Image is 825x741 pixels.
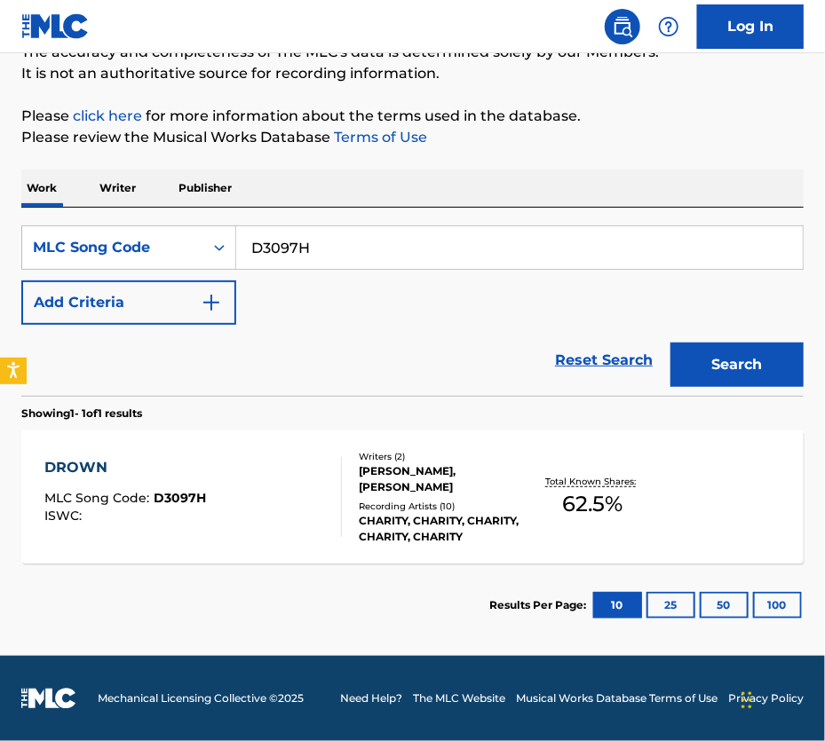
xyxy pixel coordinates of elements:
a: Public Search [605,9,640,44]
button: Search [670,343,804,387]
img: 9d2ae6d4665cec9f34b9.svg [201,292,222,313]
div: MLC Song Code [33,237,193,258]
div: Recording Artists ( 10 ) [359,500,528,513]
span: ISWC : [44,508,86,524]
div: Help [651,9,686,44]
a: DROWNMLC Song Code:D3097HISWC:Writers (2)[PERSON_NAME], [PERSON_NAME]Recording Artists (10)CHARIT... [21,430,804,564]
p: Showing 1 - 1 of 1 results [21,406,142,422]
img: search [612,16,633,37]
img: help [658,16,679,37]
p: Please review the Musical Works Database [21,127,804,148]
div: [PERSON_NAME], [PERSON_NAME] [359,463,528,495]
button: 25 [647,592,695,619]
div: CHARITY, CHARITY, CHARITY, CHARITY, CHARITY [359,513,528,545]
a: Log In [697,4,804,49]
p: Writer [94,169,141,207]
button: Add Criteria [21,280,236,325]
span: 62.5 % [563,488,623,520]
p: Results Per Page: [489,597,591,613]
iframe: Chat Widget [736,656,825,741]
p: Please for more information about the terms used in the database. [21,106,804,127]
p: Work [21,169,62,207]
button: 10 [593,592,642,619]
a: Musical Works Database Terms of Use [516,690,718,706]
p: Publisher [173,169,237,207]
img: logo [21,688,76,709]
div: Drag [742,674,752,727]
div: DROWN [44,457,206,478]
a: Terms of Use [330,129,427,146]
button: 50 [700,592,749,619]
a: Need Help? [340,690,402,706]
div: Writers ( 2 ) [359,450,528,463]
form: Search Form [21,225,804,396]
button: 100 [753,592,802,619]
span: MLC Song Code : [44,490,154,506]
a: The MLC Website [413,690,505,706]
img: MLC Logo [21,13,90,39]
a: Privacy Policy [728,690,804,706]
p: It is not an authoritative source for recording information. [21,63,804,84]
span: D3097H [154,490,206,506]
a: Reset Search [546,341,662,380]
span: Mechanical Licensing Collective © 2025 [98,690,304,706]
p: Total Known Shares: [545,475,640,488]
a: click here [73,107,142,124]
